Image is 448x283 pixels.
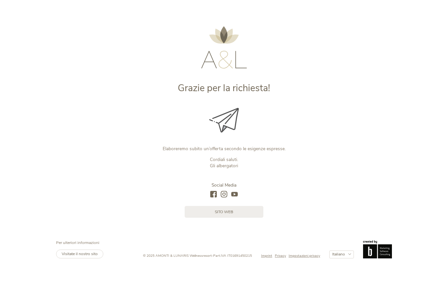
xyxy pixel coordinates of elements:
[114,156,334,169] p: Cordiali saluti. Gli albergatori
[261,253,272,258] span: Imprint
[221,191,227,198] a: instagram
[143,253,212,258] span: © 2025 AMONTI & LUNARIS Wellnessresort
[275,253,286,258] span: Privacy
[363,240,392,258] img: Brandnamic GmbH | Leading Hospitality Solutions
[178,82,270,94] span: Grazie per la richiesta!
[289,253,320,258] a: Impostazioni privacy
[212,182,236,188] span: Social Media
[201,26,247,69] img: AMONTI & LUNARIS Wellnessresort
[62,251,98,256] span: Visitate il nostro sito
[209,108,239,132] img: Grazie per la richiesta!
[231,191,238,198] a: youtube
[56,240,99,245] span: Per ulteriori informazioni
[212,253,213,258] span: -
[261,253,275,258] a: Imprint
[185,206,263,218] a: sito web
[210,191,217,198] a: facebook
[215,209,233,215] span: sito web
[56,250,103,258] a: Visitate il nostro sito
[114,146,334,152] p: Elaboreremo subito un’offerta secondo le esigenze espresse.
[213,253,252,258] span: Part.IVA IT01691450215
[275,253,289,258] a: Privacy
